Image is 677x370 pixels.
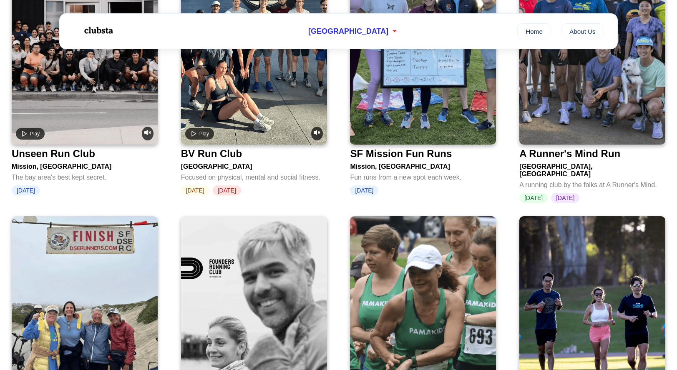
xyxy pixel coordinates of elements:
span: Play [199,131,209,137]
button: Play video [185,128,214,140]
div: Focused on physical, mental and social fitness. [181,170,327,181]
span: [DATE] [350,185,378,195]
div: Mission, [GEOGRAPHIC_DATA] [350,160,496,170]
div: Unseen Run Club [12,148,95,160]
span: [DATE] [551,193,579,203]
div: [GEOGRAPHIC_DATA], [GEOGRAPHIC_DATA] [519,160,665,178]
div: A running club by the folks at A Runner's Mind. [519,178,665,189]
button: Unmute video [311,127,323,140]
div: Fun runs from a new spot each week. [350,170,496,181]
button: Unmute video [142,127,154,140]
a: Home [517,23,551,39]
a: About Us [561,23,604,39]
span: [GEOGRAPHIC_DATA] [308,27,388,36]
div: SF Mission Fun Runs [350,148,452,160]
span: [DATE] [181,185,209,195]
div: [GEOGRAPHIC_DATA] [181,160,327,170]
span: [DATE] [12,185,40,195]
button: Play video [16,128,45,140]
div: Mission, [GEOGRAPHIC_DATA] [12,160,158,170]
span: [DATE] [519,193,548,203]
div: BV Run Club [181,148,242,160]
div: A Runner's Mind Run [519,148,620,160]
div: The bay area's best kept secret. [12,170,158,181]
span: Play [30,131,40,137]
img: Logo [73,20,123,41]
span: [DATE] [213,185,241,195]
